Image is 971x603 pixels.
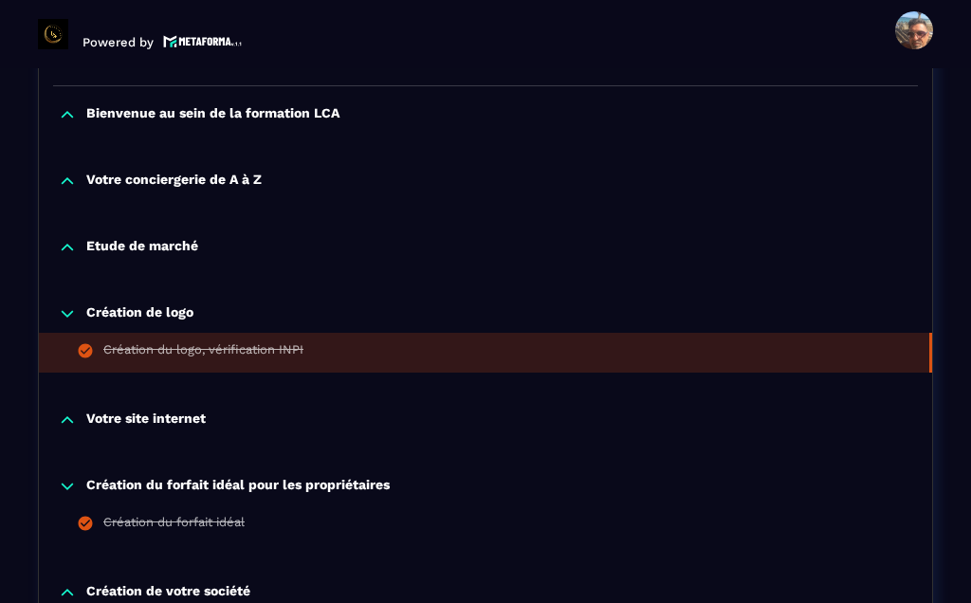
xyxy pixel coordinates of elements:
p: Votre site internet [86,411,206,429]
img: logo-branding [38,19,68,49]
p: Etude de marché [86,238,198,257]
div: Création du logo, vérification INPI [103,342,303,363]
div: Création du forfait idéal [103,515,245,536]
p: Création du forfait idéal pour les propriétaires [86,477,390,496]
p: Powered by [82,35,154,49]
img: logo [163,33,243,49]
p: Votre conciergerie de A à Z [86,172,262,191]
p: Création de votre société [86,583,250,602]
p: Création de logo [86,304,193,323]
p: Bienvenue au sein de la formation LCA [86,105,339,124]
